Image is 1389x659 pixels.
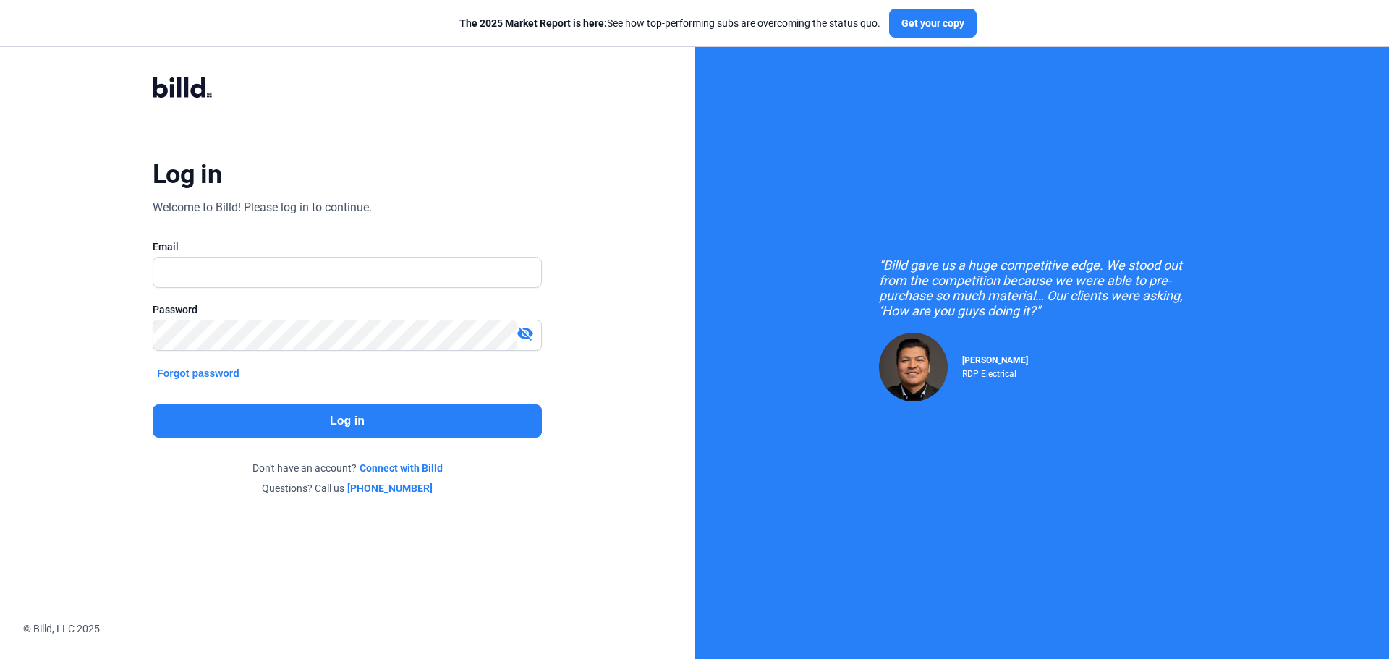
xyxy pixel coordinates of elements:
button: Forgot password [153,365,244,381]
span: [PERSON_NAME] [962,355,1028,365]
div: See how top-performing subs are overcoming the status quo. [459,16,880,30]
a: Connect with Billd [360,461,443,475]
div: Password [153,302,542,317]
button: Get your copy [889,9,977,38]
div: Log in [153,158,221,190]
a: [PHONE_NUMBER] [347,481,433,496]
button: Log in [153,404,542,438]
div: Questions? Call us [153,481,542,496]
img: Raul Pacheco [879,333,948,401]
div: Welcome to Billd! Please log in to continue. [153,199,372,216]
span: The 2025 Market Report is here: [459,17,607,29]
div: "Billd gave us a huge competitive edge. We stood out from the competition because we were able to... [879,258,1205,318]
div: RDP Electrical [962,365,1028,379]
mat-icon: visibility_off [517,325,534,342]
div: Don't have an account? [153,461,542,475]
div: Email [153,239,542,254]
